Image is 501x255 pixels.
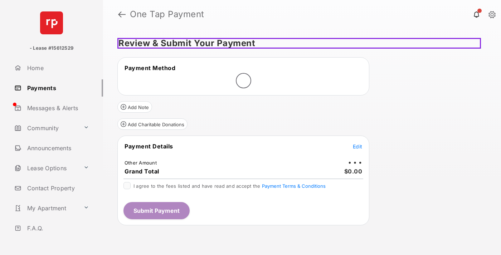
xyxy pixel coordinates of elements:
img: svg+xml;base64,PHN2ZyB4bWxucz0iaHR0cDovL3d3dy53My5vcmcvMjAwMC9zdmciIHdpZHRoPSI2NCIgaGVpZ2h0PSI2NC... [40,11,63,34]
button: Add Note [117,101,152,113]
h5: Review & Submit Your Payment [117,38,481,49]
a: Home [11,59,103,77]
a: Lease Options [11,160,81,177]
strong: One Tap Payment [130,10,204,19]
span: I agree to the fees listed and have read and accept the [133,183,326,189]
a: Contact Property [11,180,103,197]
span: Grand Total [125,168,159,175]
span: $0.00 [344,168,363,175]
a: Community [11,119,81,137]
button: I agree to the fees listed and have read and accept the [262,183,326,189]
button: Edit [353,143,362,150]
span: Payment Method [125,64,175,72]
td: Other Amount [124,160,157,166]
a: My Apartment [11,200,81,217]
a: Payments [11,79,103,97]
p: - Lease #15612529 [30,45,73,52]
button: Submit Payment [123,202,190,219]
span: Payment Details [125,143,173,150]
a: Messages & Alerts [11,99,103,117]
a: F.A.Q. [11,220,103,237]
a: Announcements [11,139,103,157]
button: Add Charitable Donations [117,118,188,130]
